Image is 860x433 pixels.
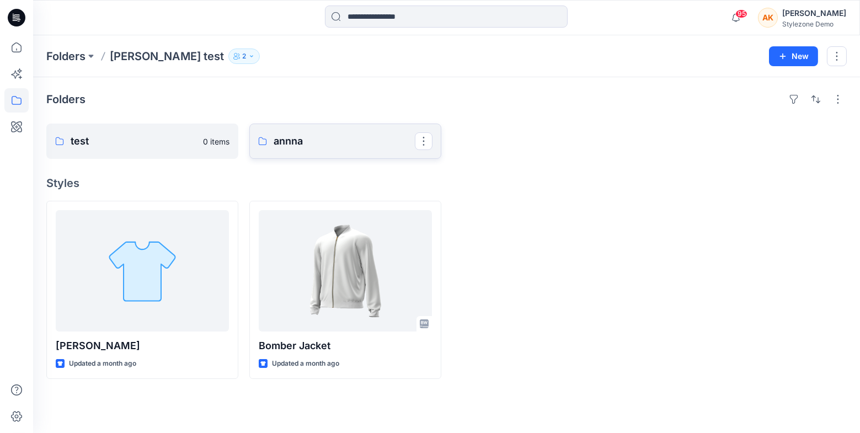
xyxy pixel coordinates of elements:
p: annna [274,133,415,149]
span: 95 [735,9,747,18]
p: 2 [242,50,246,62]
div: [PERSON_NAME] [782,7,846,20]
a: Folders [46,49,86,64]
a: Bomber Jacket [259,210,432,332]
p: Bomber Jacket [259,338,432,354]
a: test0 items [46,124,238,159]
p: Updated a month ago [69,358,136,370]
div: AK [758,8,778,28]
h4: Styles [46,177,847,190]
button: New [769,46,818,66]
h4: Folders [46,93,86,106]
div: Stylezone Demo [782,20,846,28]
p: 0 items [203,136,229,147]
a: annna [249,124,441,159]
p: [PERSON_NAME] test [110,49,224,64]
p: Updated a month ago [272,358,339,370]
button: 2 [228,49,260,64]
p: test [71,133,196,149]
a: Anna [56,210,229,332]
p: [PERSON_NAME] [56,338,229,354]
